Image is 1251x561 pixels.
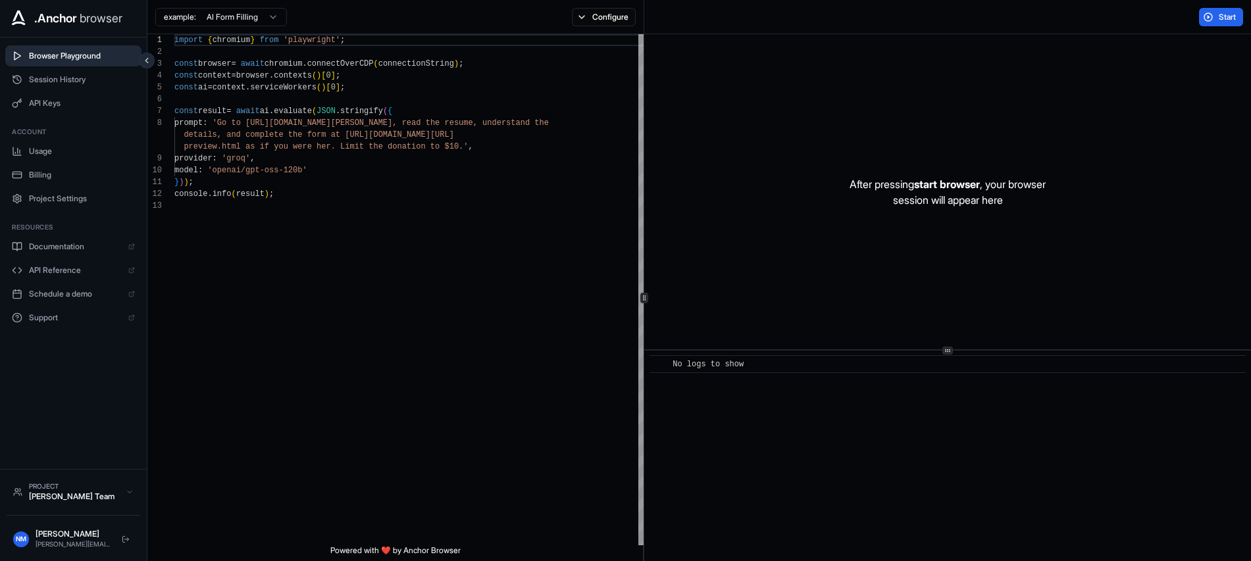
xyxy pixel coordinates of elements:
span: details, and complete the form at [URL] [184,130,369,139]
span: 'playwright' [284,36,340,45]
div: [PERSON_NAME][EMAIL_ADDRESS][DOMAIN_NAME] [36,539,111,549]
span: Start [1219,12,1237,22]
button: Logout [118,531,134,547]
img: Anchor Icon [8,8,29,29]
span: from [260,36,279,45]
span: ( [317,83,321,92]
span: 'groq' [222,154,250,163]
div: 1 [147,34,162,46]
span: result [198,107,226,116]
h3: Account [12,127,135,137]
span: n to $10.' [421,142,468,151]
span: model [174,166,198,175]
span: ( [383,107,388,116]
span: ( [374,59,378,68]
span: [DOMAIN_NAME][URL] [369,130,454,139]
span: ; [340,36,345,45]
span: context [198,71,231,80]
div: 13 [147,200,162,212]
span: const [174,59,198,68]
span: Schedule a demo [29,289,122,299]
button: Configure [572,8,636,26]
span: const [174,83,198,92]
div: 6 [147,93,162,105]
span: = [207,83,212,92]
span: ; [189,178,193,187]
span: ) [321,83,326,92]
span: . [207,189,212,199]
span: Browser Playground [29,51,135,61]
div: 10 [147,164,162,176]
span: 'Go to [URL][DOMAIN_NAME][PERSON_NAME], re [213,118,411,128]
div: [PERSON_NAME] [36,529,111,539]
span: } [250,36,255,45]
button: Usage [5,141,141,162]
span: provider [174,154,213,163]
span: console [174,189,207,199]
span: : [198,166,203,175]
span: . [269,71,274,80]
button: Browser Playground [5,45,141,66]
span: ai [198,83,207,92]
span: API Keys [29,98,135,109]
button: Start [1199,8,1243,26]
span: stringify [340,107,383,116]
span: browser [80,9,122,28]
span: : [213,154,217,163]
span: ( [231,189,236,199]
span: result [236,189,265,199]
div: 12 [147,188,162,200]
button: Session History [5,69,141,90]
span: example: [164,12,196,22]
span: . [336,107,340,116]
span: = [231,71,236,80]
span: } [174,178,179,187]
button: API Keys [5,93,141,114]
span: [ [326,83,330,92]
p: After pressing , your browser session will appear here [850,176,1046,208]
span: 0 [331,83,336,92]
span: ) [317,71,321,80]
span: preview.html as if you were her. Limit the donatio [184,142,421,151]
div: 11 [147,176,162,188]
span: Usage [29,146,135,157]
span: NM [16,534,26,544]
span: = [226,107,231,116]
span: ​ [656,358,663,371]
span: { [207,36,212,45]
span: Session History [29,74,135,85]
span: start browser [914,178,980,191]
span: connectionString [378,59,454,68]
h3: Resources [12,222,135,232]
span: await [241,59,265,68]
span: Powered with ❤️ by Anchor Browser [330,545,461,561]
span: 'openai/gpt-oss-120b' [207,166,307,175]
span: import [174,36,203,45]
span: Support [29,312,122,323]
button: Billing [5,164,141,185]
span: ; [459,59,463,68]
div: 2 [147,46,162,58]
span: prompt [174,118,203,128]
a: Documentation [5,236,141,257]
span: Documentation [29,241,122,252]
span: browser [236,71,269,80]
a: API Reference [5,260,141,281]
div: Project [29,481,119,491]
div: 5 [147,82,162,93]
span: chromium [265,59,303,68]
span: No logs to show [673,360,744,369]
span: , [468,142,472,151]
span: const [174,71,198,80]
div: 7 [147,105,162,117]
div: 8 [147,117,162,129]
span: chromium [213,36,251,45]
span: info [213,189,232,199]
span: ] [336,83,340,92]
div: 3 [147,58,162,70]
span: ) [265,189,269,199]
span: . [269,107,274,116]
span: JSON [317,107,336,116]
button: Project[PERSON_NAME] Team [7,476,140,507]
span: = [231,59,236,68]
